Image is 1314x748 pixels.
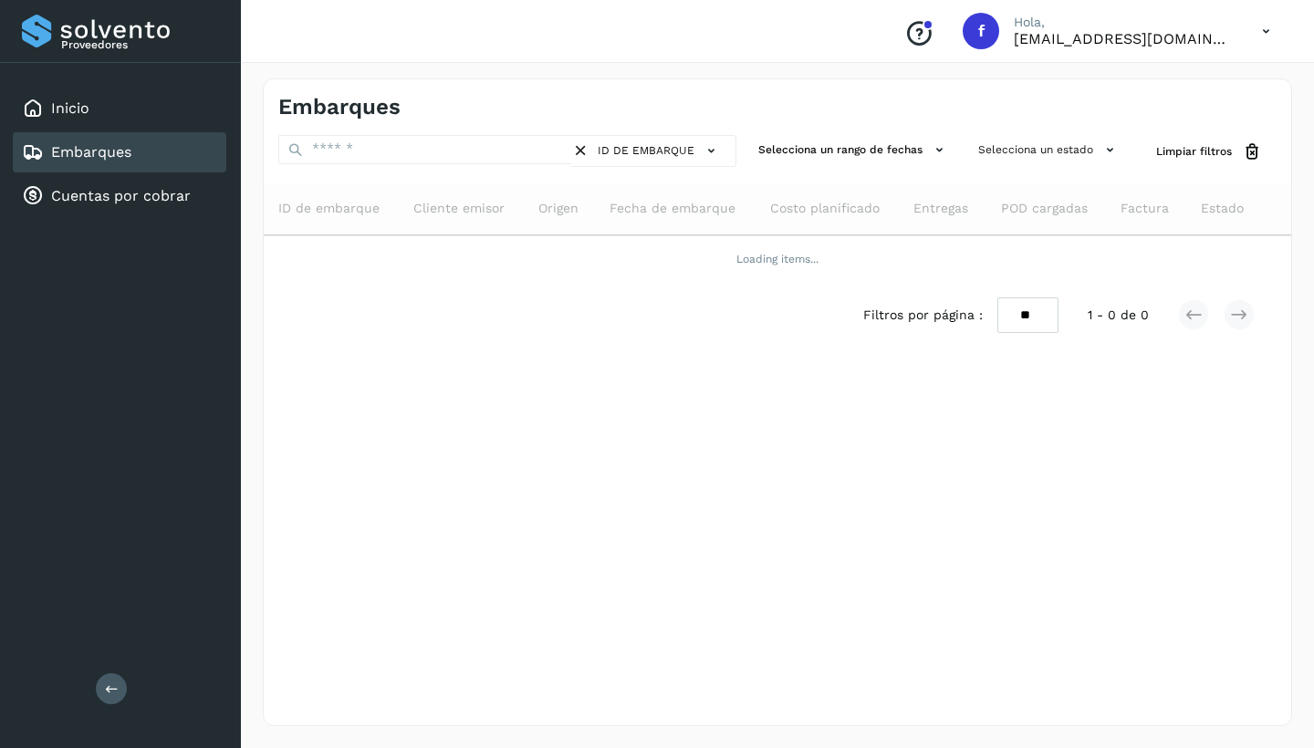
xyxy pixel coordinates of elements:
[51,187,191,204] a: Cuentas por cobrar
[751,135,956,165] button: Selecciona un rango de fechas
[1014,15,1233,30] p: Hola,
[61,38,219,51] p: Proveedores
[1156,143,1232,160] span: Limpiar filtros
[264,235,1291,283] td: Loading items...
[13,132,226,172] div: Embarques
[13,176,226,216] div: Cuentas por cobrar
[13,88,226,129] div: Inicio
[1142,135,1277,169] button: Limpiar filtros
[1088,306,1149,325] span: 1 - 0 de 0
[598,142,694,159] span: ID de embarque
[863,306,983,325] span: Filtros por página :
[1001,199,1088,218] span: POD cargadas
[1121,199,1169,218] span: Factura
[278,199,380,218] span: ID de embarque
[770,199,880,218] span: Costo planificado
[1014,30,1233,47] p: factura@grupotevian.com
[590,136,728,166] button: ID de embarque
[610,199,735,218] span: Fecha de embarque
[1201,199,1244,218] span: Estado
[51,143,131,161] a: Embarques
[413,199,505,218] span: Cliente emisor
[538,199,579,218] span: Origen
[278,94,401,120] h4: Embarques
[913,199,968,218] span: Entregas
[51,99,89,117] a: Inicio
[971,135,1127,165] button: Selecciona un estado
